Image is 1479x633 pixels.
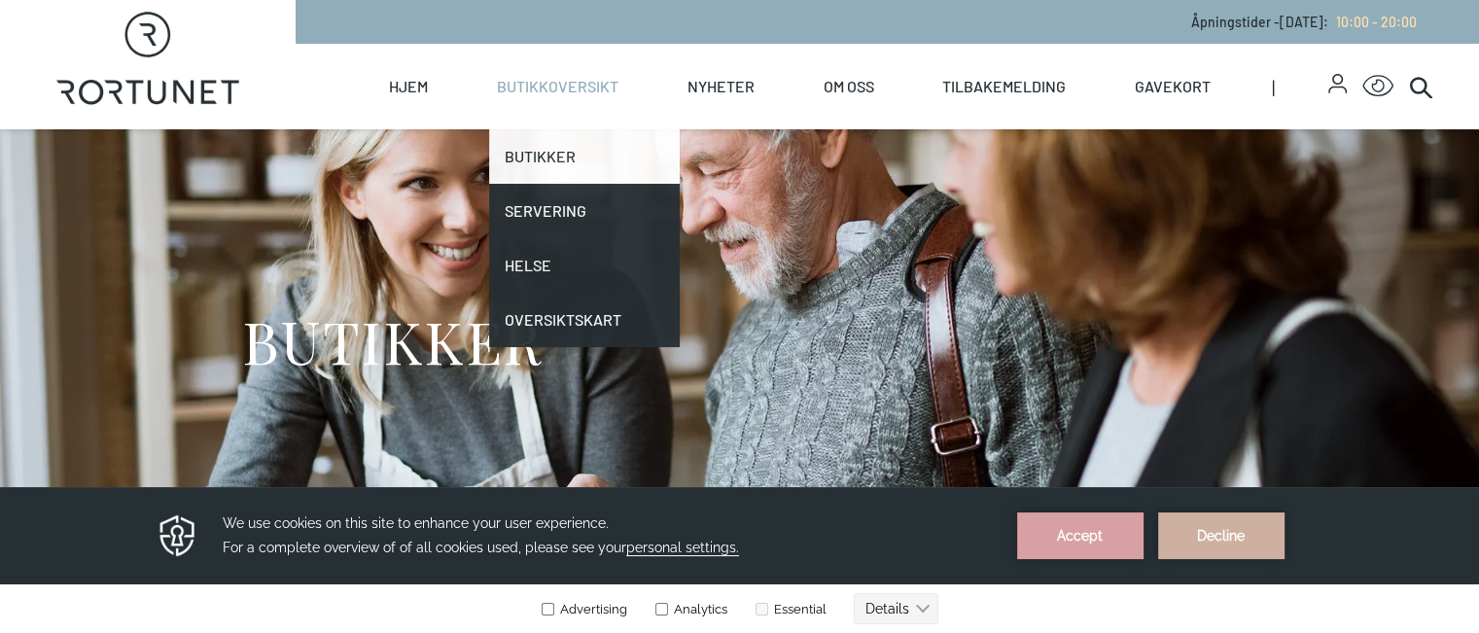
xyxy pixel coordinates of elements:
[626,53,739,69] span: personal settings.
[1362,71,1393,102] button: Open Accessibility Menu
[489,184,680,238] a: Servering
[242,304,543,377] h1: BUTIKKER
[651,115,727,129] label: Analytics
[1328,14,1417,30] a: 10:00 - 20:00
[157,25,198,72] img: Privacy reminder
[687,44,755,129] a: Nyheter
[823,44,873,129] a: Om oss
[497,44,618,129] a: Butikkoversikt
[541,115,627,129] label: Advertising
[489,293,680,347] a: Oversiktskart
[1336,14,1417,30] span: 10:00 - 20:00
[865,114,909,129] text: Details
[223,24,993,73] h3: We use cookies on this site to enhance your user experience. For a complete overview of of all co...
[756,116,768,128] input: Essential
[655,116,668,128] input: Analytics
[752,115,827,129] label: Essential
[389,44,428,129] a: Hjem
[1158,25,1285,72] button: Decline
[542,116,554,128] input: Advertising
[1017,25,1144,72] button: Accept
[1191,12,1417,32] p: Åpningstider - [DATE] :
[942,44,1066,129] a: Tilbakemelding
[489,129,680,184] a: Butikker
[489,238,680,293] a: Helse
[1135,44,1211,129] a: Gavekort
[1272,44,1328,129] span: |
[854,106,938,137] button: Details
